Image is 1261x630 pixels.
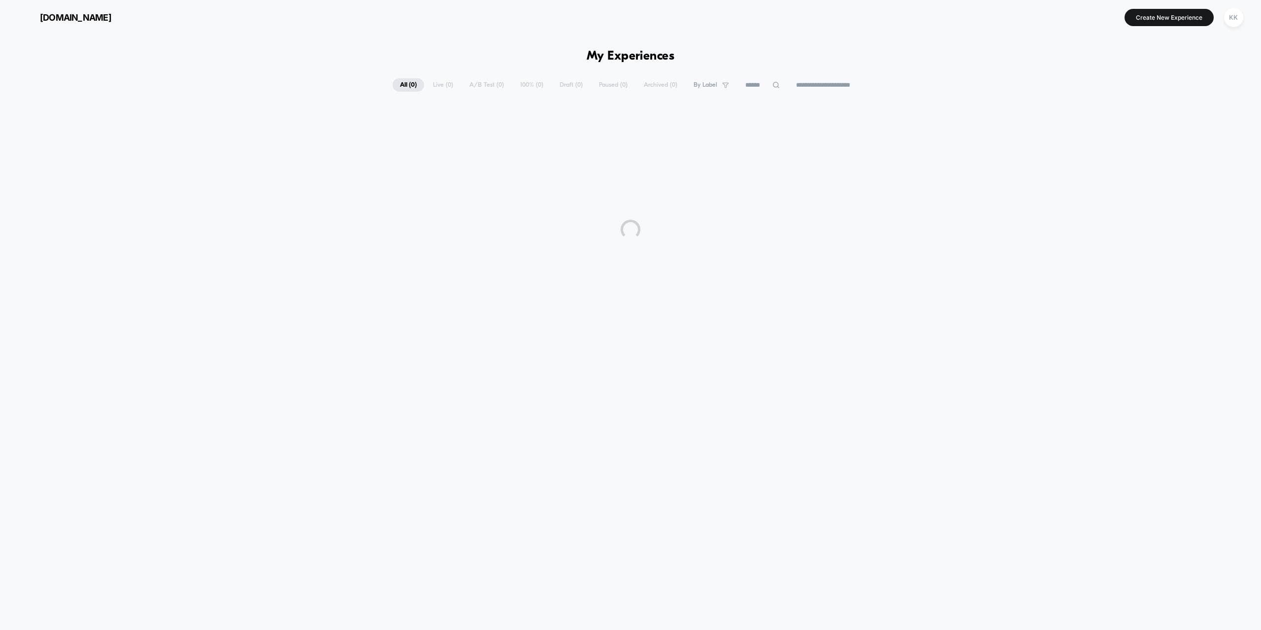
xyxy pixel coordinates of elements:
div: KK [1224,8,1243,27]
span: All ( 0 ) [393,78,424,92]
span: [DOMAIN_NAME] [40,12,111,23]
span: By Label [694,81,717,89]
button: KK [1221,7,1246,28]
button: Create New Experience [1125,9,1214,26]
button: [DOMAIN_NAME] [15,9,114,25]
h1: My Experiences [587,49,675,64]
